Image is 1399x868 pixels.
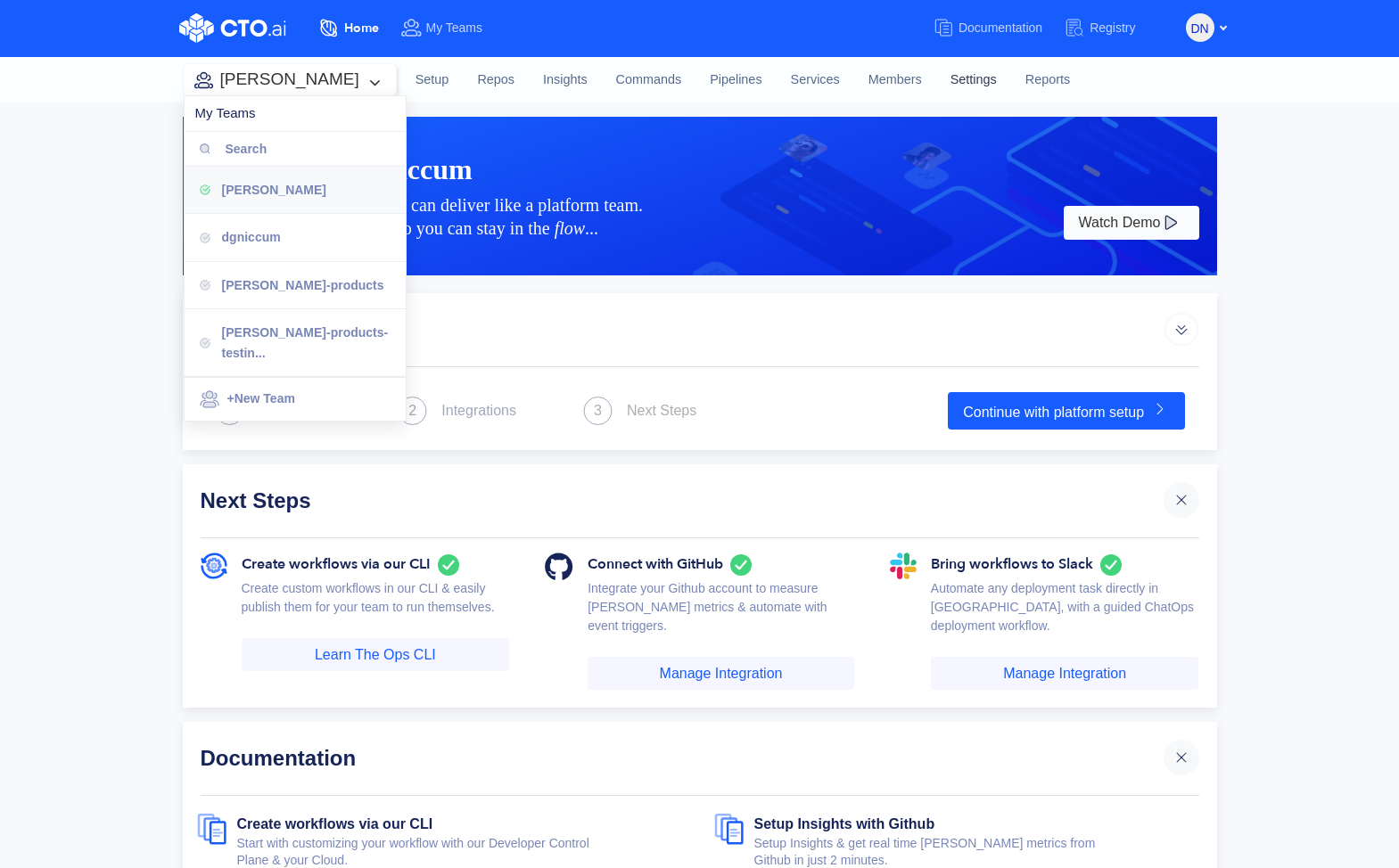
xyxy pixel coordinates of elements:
[1190,14,1208,43] span: DN
[1064,12,1156,45] a: Registry
[602,56,696,104] a: Commands
[222,230,281,244] span: dgniccum
[1090,20,1135,35] span: Registry
[242,579,510,638] div: Create custom workflows in our CLI & easily publish them for your team to run themselves.
[931,657,1199,691] a: Manage Integration
[237,816,433,839] a: Create workflows via our CLI
[933,12,1064,45] a: Documentation
[197,814,237,845] img: documents.svg
[529,56,602,104] a: Insights
[222,183,326,197] span: [PERSON_NAME]
[201,193,1060,240] div: [URL] was built so any team can deliver like a platform team. Let us do all the hard , so you can...
[931,553,1199,578] div: Bring workflows to Slack
[463,56,529,104] a: Repos
[854,56,936,104] a: Members
[555,218,585,238] i: flow
[936,56,1011,104] a: Settings
[583,397,613,425] img: next_step.svg
[948,392,1184,430] a: Continue with platform setup
[201,740,1164,775] div: Documentation
[226,132,395,166] input: Search
[318,12,400,45] a: Home
[201,311,1164,347] div: Setup Status
[754,816,935,839] a: Setup Insights with Github
[1064,206,1199,240] button: Watch Demo
[398,397,427,425] img: next_step.svg
[242,553,431,575] span: Create workflows via our CLI
[344,20,379,37] span: Home
[627,400,696,422] div: Next Steps
[695,56,776,104] a: Pipelines
[1011,56,1084,104] a: Reports
[242,638,510,672] a: Learn The Ops CLI
[1164,311,1199,347] img: arrow_icon_default.svg
[179,13,286,43] img: CTO.ai Logo
[588,553,854,578] div: Connect with GitHub
[588,657,854,691] a: Manage Integration
[426,20,483,35] span: My Teams
[714,814,754,845] img: documents.svg
[227,391,295,405] span: +New Team
[777,56,854,104] a: Services
[1173,491,1190,509] img: cross.svg
[401,56,464,104] a: Setup
[400,12,505,45] a: My Teams
[959,20,1042,35] span: Documentation
[1173,749,1190,766] img: cross.svg
[441,400,516,422] div: Integrations
[184,64,396,95] button: [PERSON_NAME]
[1186,13,1214,42] button: DN
[185,96,406,132] div: My Teams
[588,579,854,657] div: Integrate your Github account to measure [PERSON_NAME] metrics & automate with event triggers.
[1160,212,1181,233] img: play-white.svg
[222,278,384,292] span: [PERSON_NAME]-products
[222,325,389,359] span: [PERSON_NAME]-products-testin...
[931,579,1199,657] div: Automate any deployment task directly in [GEOGRAPHIC_DATA], with a guided ChatOps deployment work...
[201,482,1164,518] div: Next Steps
